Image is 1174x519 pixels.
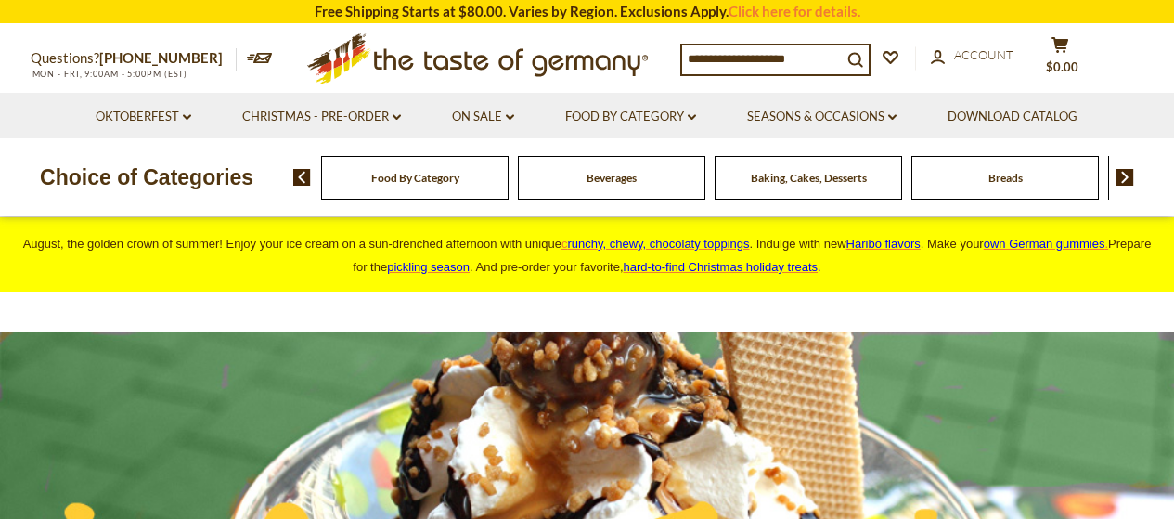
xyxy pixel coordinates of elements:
a: Haribo flavors [846,237,921,251]
a: Food By Category [565,107,696,127]
img: previous arrow [293,169,311,186]
a: On Sale [452,107,514,127]
span: Account [954,47,1013,62]
a: Breads [988,171,1023,185]
span: runchy, chewy, chocolaty toppings [567,237,749,251]
a: hard-to-find Christmas holiday treats [624,260,819,274]
img: next arrow [1116,169,1134,186]
span: . [624,260,821,274]
a: Seasons & Occasions [747,107,897,127]
a: Baking, Cakes, Desserts [751,171,867,185]
span: $0.00 [1046,59,1078,74]
a: [PHONE_NUMBER] [99,49,223,66]
a: Beverages [587,171,637,185]
a: Christmas - PRE-ORDER [242,107,401,127]
a: Oktoberfest [96,107,191,127]
a: own German gummies. [984,237,1108,251]
a: crunchy, chewy, chocolaty toppings [561,237,750,251]
p: Questions? [31,46,237,71]
a: Food By Category [371,171,459,185]
a: Download Catalog [948,107,1077,127]
button: $0.00 [1033,36,1089,83]
a: Click here for details. [729,3,860,19]
span: August, the golden crown of summer! Enjoy your ice cream on a sun-drenched afternoon with unique ... [23,237,1152,274]
span: own German gummies [984,237,1105,251]
span: MON - FRI, 9:00AM - 5:00PM (EST) [31,69,188,79]
a: Account [931,45,1013,66]
a: pickling season [387,260,470,274]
